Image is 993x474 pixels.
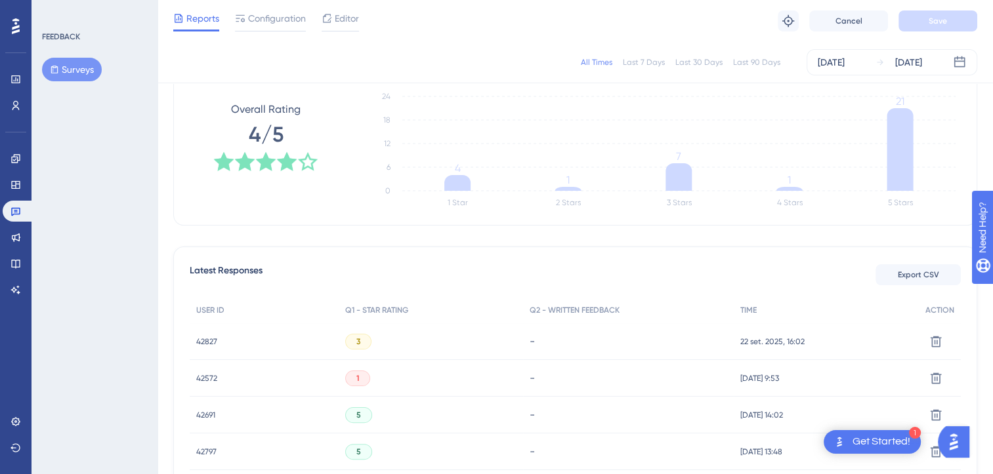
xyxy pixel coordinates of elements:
span: 4/5 [249,120,284,149]
img: launcher-image-alternative-text [832,434,847,450]
tspan: 0 [385,186,391,195]
div: FEEDBACK [42,31,80,42]
div: - [530,335,727,347]
span: 42691 [196,410,215,420]
div: Last 7 Days [623,57,665,68]
span: [DATE] 14:02 [740,410,783,420]
span: 42797 [196,446,217,457]
div: - [530,408,727,421]
text: 3 Stars [667,198,692,207]
span: Cancel [835,16,862,26]
tspan: 21 [896,95,904,108]
span: 3 [356,336,360,347]
span: Reports [186,10,219,26]
span: 5 [356,410,361,420]
span: Q1 - STAR RATING [345,305,408,315]
tspan: 6 [387,163,391,172]
span: Editor [335,10,359,26]
div: Open Get Started! checklist, remaining modules: 1 [824,430,921,454]
div: [DATE] [818,54,845,70]
span: [DATE] 13:48 [740,446,782,457]
span: Save [929,16,947,26]
tspan: 12 [384,139,391,148]
text: 4 Stars [777,198,803,207]
div: All Times [581,57,612,68]
div: 1 [909,427,921,439]
span: Export CSV [898,269,939,280]
div: - [530,445,727,458]
span: 5 [356,446,361,457]
text: 1 Star [448,198,468,207]
span: [DATE] 9:53 [740,373,779,384]
button: Cancel [809,10,888,31]
div: [DATE] [895,54,922,70]
span: Overall Rating [231,102,301,117]
span: Need Help? [31,3,82,19]
tspan: 1 [788,174,791,186]
div: - [530,372,727,384]
span: Latest Responses [190,263,263,286]
div: Last 90 Days [733,57,780,68]
span: 22 set. 2025, 16:02 [740,336,805,347]
button: Save [898,10,977,31]
button: Export CSV [876,264,961,285]
span: ACTION [925,305,954,315]
iframe: UserGuiding AI Assistant Launcher [938,422,977,462]
text: 5 Stars [888,198,913,207]
tspan: 7 [676,150,681,163]
span: Q2 - WRITTEN FEEDBACK [530,305,620,315]
span: USER ID [196,305,224,315]
button: Surveys [42,58,102,81]
div: Last 30 Days [675,57,723,68]
span: 1 [356,373,359,384]
tspan: 18 [383,115,391,125]
div: Get Started! [853,435,910,449]
tspan: 4 [455,162,461,174]
tspan: 24 [382,92,391,101]
span: 42827 [196,336,217,347]
span: Configuration [248,10,306,26]
span: TIME [740,305,757,315]
text: 2 Stars [556,198,581,207]
span: 42572 [196,373,217,384]
tspan: 1 [566,174,570,186]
